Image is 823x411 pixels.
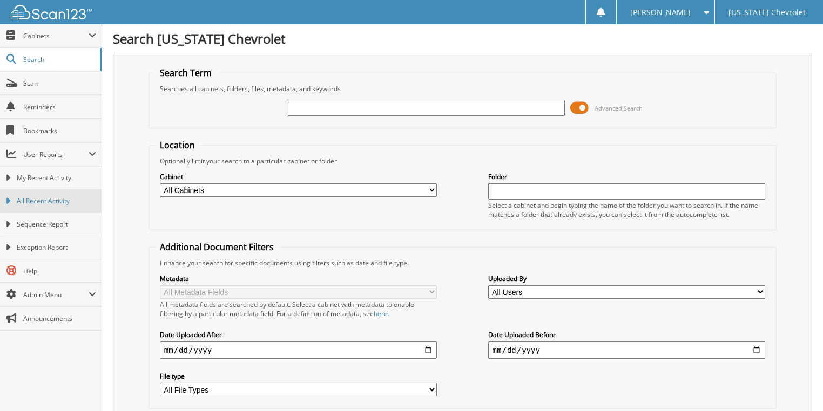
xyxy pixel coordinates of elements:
[160,172,437,181] label: Cabinet
[23,79,96,88] span: Scan
[154,84,771,93] div: Searches all cabinets, folders, files, metadata, and keywords
[154,241,279,253] legend: Additional Document Filters
[154,156,771,166] div: Optionally limit your search to a particular cabinet or folder
[769,359,823,411] iframe: Chat Widget
[488,201,766,219] div: Select a cabinet and begin typing the name of the folder you want to search in. If the name match...
[488,172,766,181] label: Folder
[488,341,766,359] input: end
[160,274,437,283] label: Metadata
[488,330,766,339] label: Date Uploaded Before
[17,173,96,183] span: My Recent Activity
[23,266,96,276] span: Help
[23,55,95,64] span: Search
[113,30,812,47] h1: Search [US_STATE] Chevrolet
[23,102,96,112] span: Reminders
[728,9,806,16] span: [US_STATE] Chevrolet
[17,196,96,206] span: All Recent Activity
[160,341,437,359] input: start
[154,139,200,151] legend: Location
[154,67,217,79] legend: Search Term
[17,243,96,252] span: Exception Report
[488,274,766,283] label: Uploaded By
[17,220,96,229] span: Sequence Report
[154,258,771,268] div: Enhance your search for specific documents using filters such as date and file type.
[23,31,89,40] span: Cabinets
[160,330,437,339] label: Date Uploaded After
[11,5,92,19] img: scan123-logo-white.svg
[160,372,437,381] label: File type
[630,9,691,16] span: [PERSON_NAME]
[23,126,96,135] span: Bookmarks
[23,314,96,323] span: Announcements
[23,150,89,159] span: User Reports
[23,290,89,299] span: Admin Menu
[160,300,437,318] div: All metadata fields are searched by default. Select a cabinet with metadata to enable filtering b...
[374,309,388,318] a: here
[595,104,643,112] span: Advanced Search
